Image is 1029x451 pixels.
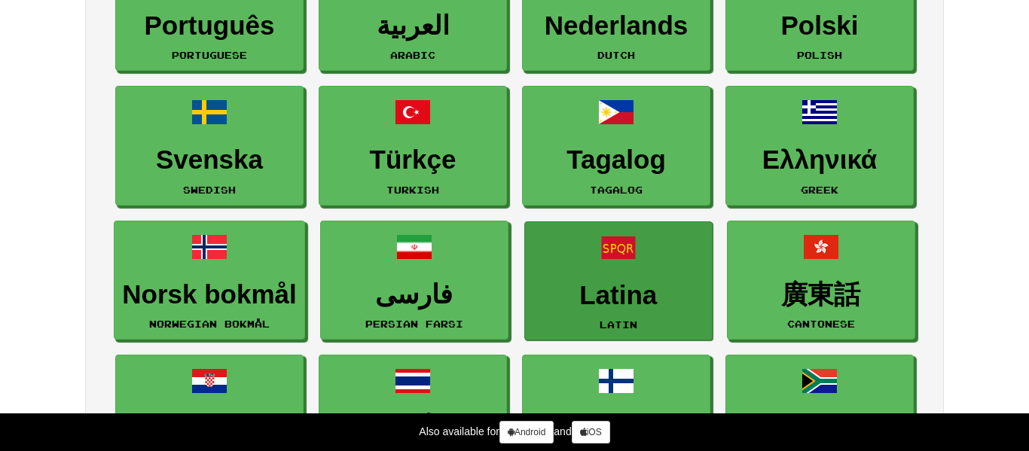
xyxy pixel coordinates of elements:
h3: Nederlands [530,11,702,41]
a: TürkçeTurkish [319,86,507,206]
small: Greek [801,184,838,195]
a: فارسیPersian Farsi [320,221,508,340]
h3: Norsk bokmål [122,280,296,309]
small: Swedish [183,184,236,195]
a: 廣東話Cantonese [727,221,915,340]
a: Android [499,421,554,443]
a: TagalogTagalog [522,86,710,206]
a: ΕλληνικάGreek [725,86,914,206]
small: Portuguese [172,50,247,60]
h3: فارسی [328,280,500,309]
small: Persian Farsi [365,318,463,329]
a: iOS [572,421,610,443]
h3: 廣東話 [735,280,907,309]
h3: Português [124,11,295,41]
small: Tagalog [590,184,643,195]
a: SvenskaSwedish [115,86,304,206]
small: Turkish [386,184,439,195]
a: LatinaLatin [524,221,713,341]
h3: Polski [734,11,905,41]
h3: Türkçe [327,145,499,175]
h3: العربية [327,11,499,41]
small: Latin [600,319,637,330]
small: Norwegian Bokmål [149,318,270,329]
small: Dutch [597,50,635,60]
h3: Latina [533,281,704,310]
small: Arabic [390,50,435,60]
h3: Ελληνικά [734,145,905,175]
h3: Tagalog [530,145,702,175]
small: Polish [797,50,842,60]
small: Cantonese [787,318,855,329]
h3: Svenska [124,145,295,175]
a: Norsk bokmålNorwegian Bokmål [114,221,304,340]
